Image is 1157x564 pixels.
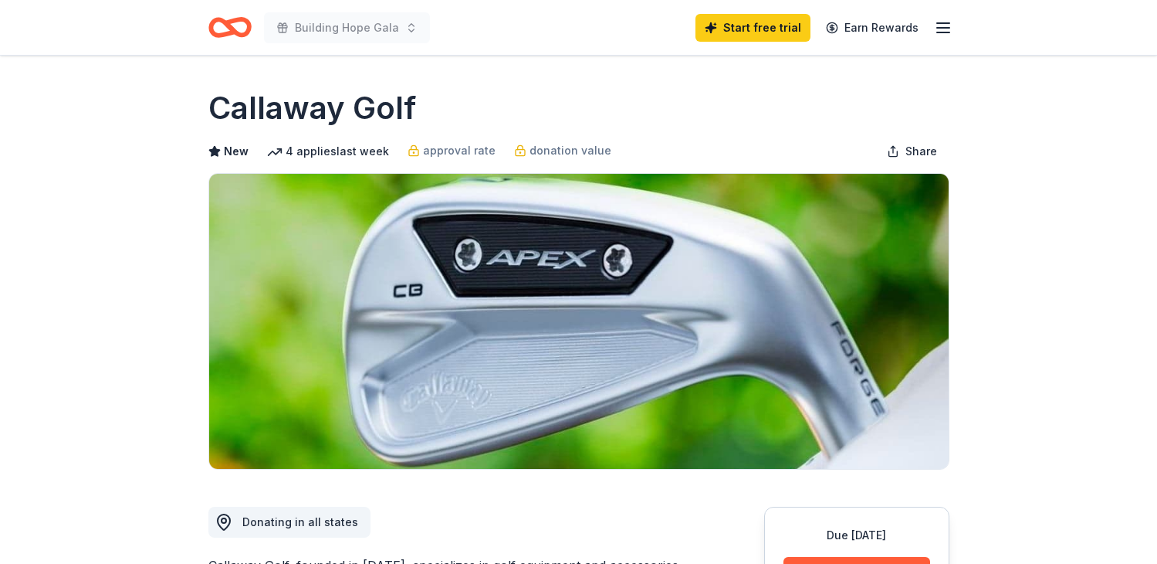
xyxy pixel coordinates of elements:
span: Donating in all states [242,515,358,528]
span: approval rate [423,141,496,160]
a: Home [208,9,252,46]
a: donation value [514,141,611,160]
button: Share [875,136,949,167]
span: Share [905,142,937,161]
button: Building Hope Gala [264,12,430,43]
a: Earn Rewards [817,14,928,42]
span: donation value [529,141,611,160]
span: Building Hope Gala [295,19,399,37]
div: 4 applies last week [267,142,389,161]
a: approval rate [408,141,496,160]
img: Image for Callaway Golf [209,174,949,469]
a: Start free trial [695,14,810,42]
h1: Callaway Golf [208,87,416,130]
span: New [224,142,249,161]
div: Due [DATE] [783,526,930,545]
